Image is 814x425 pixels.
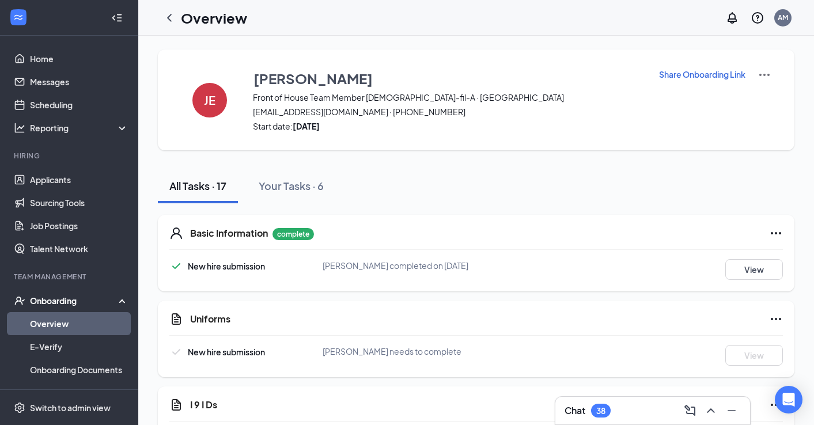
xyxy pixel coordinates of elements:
img: More Actions [758,68,771,82]
a: Messages [30,70,128,93]
a: Overview [30,312,128,335]
button: ChevronUp [702,401,720,420]
svg: Checkmark [169,345,183,359]
svg: Settings [14,402,25,413]
svg: Ellipses [769,226,783,240]
a: Talent Network [30,237,128,260]
div: Team Management [14,272,126,282]
p: complete [272,228,314,240]
div: Hiring [14,151,126,161]
button: [PERSON_NAME] [253,68,644,89]
p: Share Onboarding Link [659,69,745,80]
button: View [725,259,783,280]
svg: Checkmark [169,259,183,273]
svg: Minimize [725,404,739,418]
a: Job Postings [30,214,128,237]
h5: I 9 I Ds [190,399,217,411]
span: New hire submission [188,261,265,271]
a: E-Verify [30,335,128,358]
button: JE [181,68,238,132]
h3: [PERSON_NAME] [253,69,373,88]
button: Minimize [722,401,741,420]
h3: Chat [565,404,585,417]
button: ComposeMessage [681,401,699,420]
svg: User [169,226,183,240]
svg: QuestionInfo [751,11,764,25]
svg: WorkstreamLogo [13,12,24,23]
button: Share Onboarding Link [658,68,746,81]
h5: Uniforms [190,313,230,325]
svg: Collapse [111,12,123,24]
span: [PERSON_NAME] needs to complete [323,346,461,356]
a: Activity log [30,381,128,404]
span: [EMAIL_ADDRESS][DOMAIN_NAME] · [PHONE_NUMBER] [253,106,644,117]
svg: Ellipses [769,398,783,412]
div: Switch to admin view [30,402,111,413]
h4: JE [204,96,215,104]
div: Onboarding [30,295,119,306]
a: Home [30,47,128,70]
a: Sourcing Tools [30,191,128,214]
a: Onboarding Documents [30,358,128,381]
svg: CustomFormIcon [169,312,183,326]
a: Scheduling [30,93,128,116]
h1: Overview [181,8,247,28]
span: [PERSON_NAME] completed on [DATE] [323,260,468,271]
svg: ChevronLeft [162,11,176,25]
button: View [725,345,783,366]
strong: [DATE] [293,121,320,131]
span: New hire submission [188,347,265,357]
div: Your Tasks · 6 [259,179,324,193]
svg: Ellipses [769,312,783,326]
svg: UserCheck [14,295,25,306]
a: Applicants [30,168,128,191]
h5: Basic Information [190,227,268,240]
div: Reporting [30,122,129,134]
svg: Notifications [725,11,739,25]
svg: Analysis [14,122,25,134]
svg: CustomFormIcon [169,398,183,412]
span: Start date: [253,120,644,132]
div: Open Intercom Messenger [775,386,802,413]
svg: ComposeMessage [683,404,697,418]
div: AM [778,13,788,22]
div: All Tasks · 17 [169,179,226,193]
svg: ChevronUp [704,404,718,418]
span: Front of House Team Member [DEMOGRAPHIC_DATA]-fil-A · [GEOGRAPHIC_DATA] [253,92,644,103]
div: 38 [596,406,605,416]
